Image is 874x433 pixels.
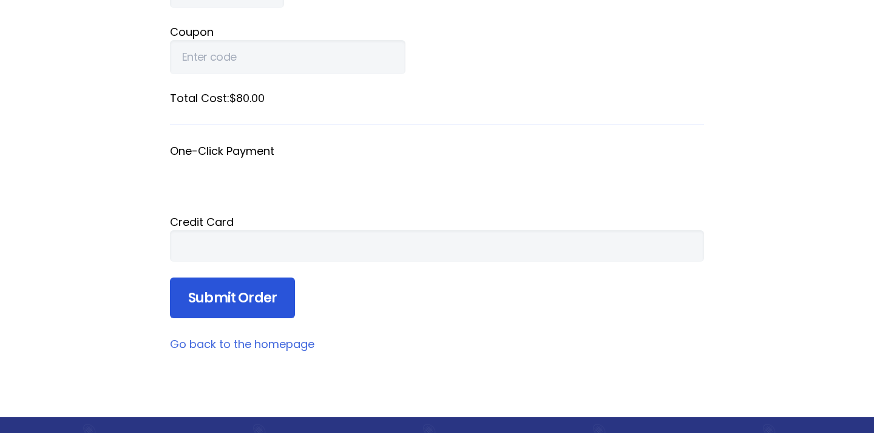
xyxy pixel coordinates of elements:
[170,40,405,74] input: Enter code
[170,143,704,198] fieldset: One-Click Payment
[170,214,704,230] div: Credit Card
[170,336,314,352] a: Go back to the homepage
[170,90,704,106] label: Total Cost: $80.00
[182,239,692,253] iframe: Secure card payment input frame
[170,24,704,40] label: Coupon
[170,159,704,198] iframe: Secure payment button frame
[170,278,295,319] input: Submit Order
